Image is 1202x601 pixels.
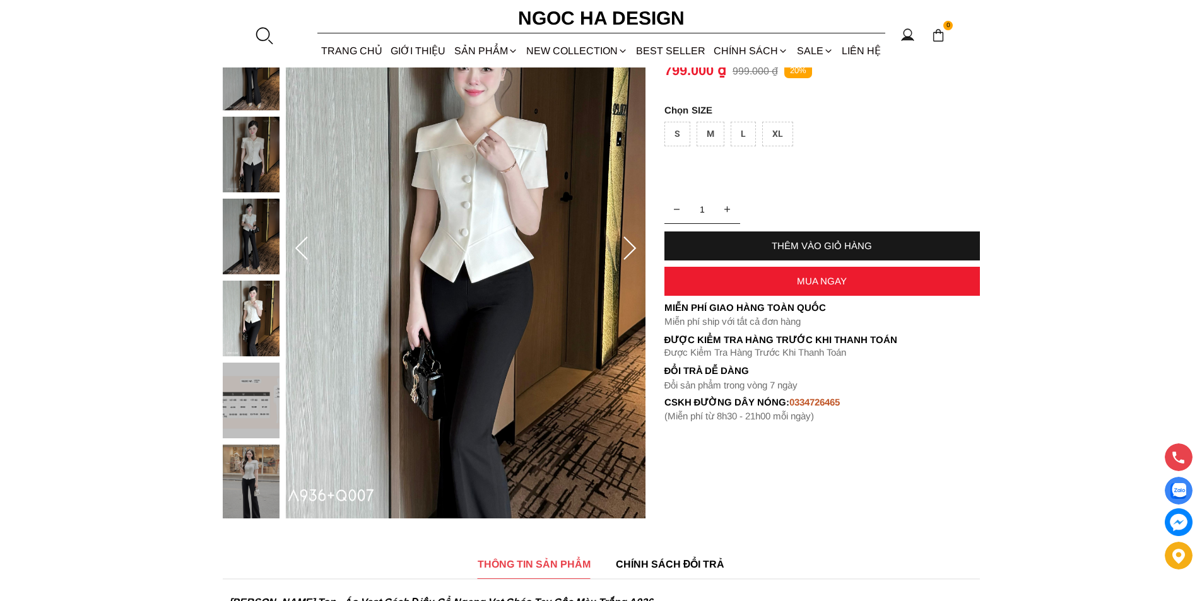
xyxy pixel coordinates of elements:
font: 0334726465 [789,397,840,407]
img: Fiona Top_ Áo Vest Cách Điệu Cổ Ngang Vạt Chéo Tay Cộc Màu Trắng A936_mini_2 [223,35,280,110]
font: cskh đường dây nóng: [664,397,790,407]
font: (Miễn phí từ 8h30 - 21h00 mỗi ngày) [664,411,814,421]
a: TRANG CHỦ [317,34,387,67]
span: THÔNG TIN SẢN PHẨM [478,556,591,572]
a: SALE [792,34,837,67]
h6: Đổi trả dễ dàng [664,365,980,376]
span: CHÍNH SÁCH ĐỔI TRẢ [616,556,725,572]
a: Display image [1165,477,1193,505]
div: S [664,122,690,146]
img: Fiona Top_ Áo Vest Cách Điệu Cổ Ngang Vạt Chéo Tay Cộc Màu Trắng A936_mini_5 [223,281,280,356]
a: NEW COLLECTION [522,34,632,67]
img: Fiona Top_ Áo Vest Cách Điệu Cổ Ngang Vạt Chéo Tay Cộc Màu Trắng A936_mini_4 [223,199,280,274]
p: 20% [784,63,812,79]
a: messenger [1165,508,1193,536]
a: LIÊN HỆ [837,34,885,67]
img: Fiona Top_ Áo Vest Cách Điệu Cổ Ngang Vạt Chéo Tay Cộc Màu Trắng A936_mini_6 [223,363,280,438]
font: Miễn phí giao hàng toàn quốc [664,302,826,313]
div: SẢN PHẨM [450,34,522,67]
p: 999.000 ₫ [733,65,778,77]
div: XL [762,122,793,146]
input: Quantity input [664,197,740,222]
div: THÊM VÀO GIỎ HÀNG [664,240,980,251]
img: Display image [1170,483,1186,499]
font: Đổi sản phẩm trong vòng 7 ngày [664,380,798,390]
p: Được Kiểm Tra Hàng Trước Khi Thanh Toán [664,347,980,358]
p: SIZE [664,105,980,115]
div: L [731,122,756,146]
div: MUA NGAY [664,276,980,286]
a: Ngoc Ha Design [507,3,696,33]
a: GIỚI THIỆU [387,34,450,67]
font: Miễn phí ship với tất cả đơn hàng [664,316,801,327]
div: Chính sách [710,34,792,67]
a: BEST SELLER [632,34,710,67]
img: Fiona Top_ Áo Vest Cách Điệu Cổ Ngang Vạt Chéo Tay Cộc Màu Trắng A936_mini_3 [223,117,280,192]
span: 0 [943,21,953,31]
div: M [697,122,724,146]
p: 799.000 ₫ [664,62,726,79]
img: Fiona Top_ Áo Vest Cách Điệu Cổ Ngang Vạt Chéo Tay Cộc Màu Trắng A936_mini_7 [223,445,280,520]
p: Được Kiểm Tra Hàng Trước Khi Thanh Toán [664,334,980,346]
img: img-CART-ICON-ksit0nf1 [931,28,945,42]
